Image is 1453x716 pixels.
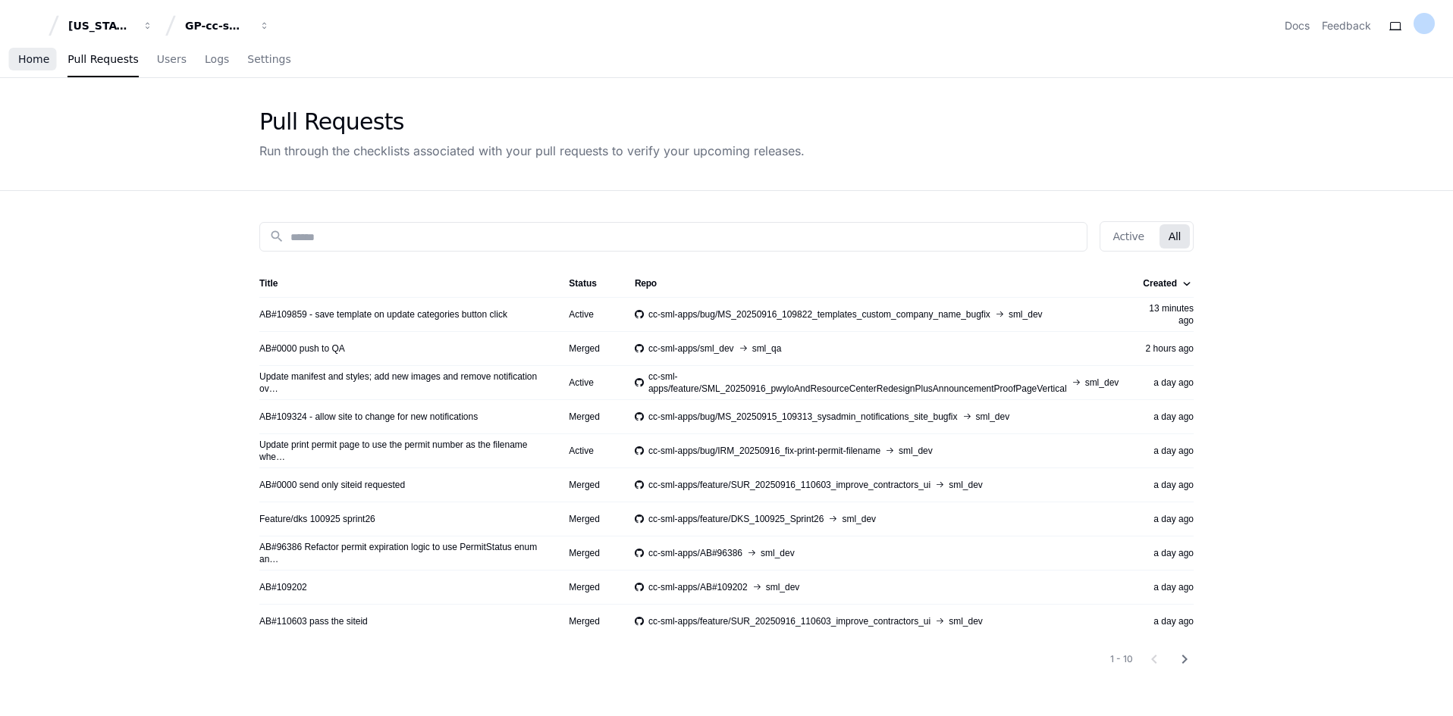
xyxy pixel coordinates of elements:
span: cc-sml-apps/AB#109202 [648,581,748,593]
div: Merged [569,342,610,355]
div: a day ago [1143,411,1194,423]
button: GP-cc-sml-apps [179,12,276,39]
div: Pull Requests [259,108,805,136]
a: AB#0000 push to QA [259,342,345,355]
a: AB#110603 pass the siteid [259,615,368,627]
a: AB#109859 - save template on update categories button click [259,308,507,320]
div: a day ago [1143,513,1194,525]
div: Merged [569,513,610,525]
span: Settings [247,55,290,64]
a: Update manifest and styles; add new images and remove notification ov… [259,371,544,395]
button: All [1160,224,1190,249]
span: sml_dev [1009,308,1043,320]
span: cc-sml-apps/bug/MS_20250916_109822_templates_custom_company_name_bugfix [648,308,990,320]
div: a day ago [1143,445,1194,457]
span: sml_dev [1085,377,1119,389]
span: Home [18,55,49,64]
div: a day ago [1143,377,1194,389]
div: GP-cc-sml-apps [185,18,250,33]
span: cc-sml-apps/feature/SML_20250916_pwyloAndResourceCenterRedesignPlusAnnouncementProofPageVertical [648,371,1067,395]
span: sml_dev [842,513,876,525]
span: cc-sml-apps/feature/DKS_100925_Sprint26 [648,513,824,525]
mat-icon: search [269,229,284,244]
div: Run through the checklists associated with your pull requests to verify your upcoming releases. [259,142,805,160]
div: Created [1143,277,1177,289]
div: Status [569,277,610,289]
div: 13 minutes ago [1143,302,1194,327]
div: Merged [569,547,610,559]
div: Merged [569,479,610,491]
div: [US_STATE] Pacific [68,18,133,33]
a: Home [18,42,49,77]
a: Logs [205,42,229,77]
a: AB#109324 - allow site to change for new notifications [259,411,478,423]
div: Title [259,277,278,289]
div: Created [1143,277,1191,289]
a: Users [157,42,187,77]
a: Docs [1285,18,1310,33]
div: Active [569,308,610,320]
button: Feedback [1322,18,1371,33]
div: a day ago [1143,581,1194,593]
div: 1 - 10 [1110,653,1133,665]
span: cc-sml-apps/feature/SUR_20250916_110603_improve_contractors_ui [648,479,930,491]
a: AB#0000 send only siteid requested [259,479,405,491]
span: sml_qa [752,342,782,355]
div: 2 hours ago [1143,342,1194,355]
div: Merged [569,581,610,593]
th: Repo [623,270,1131,297]
div: Title [259,277,544,289]
span: cc-sml-apps/bug/IRM_20250916_fix-print-permit-filename [648,445,880,457]
div: Active [569,445,610,457]
button: Active [1103,224,1153,249]
span: sml_dev [899,445,933,457]
span: cc-sml-apps/bug/MS_20250915_109313_sysadmin_notifications_site_bugfix [648,411,958,423]
span: sml_dev [976,411,1010,423]
span: Users [157,55,187,64]
span: Logs [205,55,229,64]
mat-icon: chevron_right [1175,650,1194,668]
span: cc-sml-apps/sml_dev [648,342,734,355]
a: Feature/dks 100925 sprint26 [259,513,375,525]
div: Status [569,277,597,289]
span: sml_dev [949,615,983,627]
a: AB#109202 [259,581,307,593]
span: sml_dev [761,547,795,559]
div: Merged [569,411,610,423]
a: Settings [247,42,290,77]
div: a day ago [1143,615,1194,627]
span: cc-sml-apps/feature/SUR_20250916_110603_improve_contractors_ui [648,615,930,627]
div: Merged [569,615,610,627]
a: Pull Requests [67,42,138,77]
div: a day ago [1143,547,1194,559]
div: a day ago [1143,479,1194,491]
span: sml_dev [766,581,800,593]
span: sml_dev [949,479,983,491]
button: [US_STATE] Pacific [62,12,159,39]
a: AB#96386 Refactor permit expiration logic to use PermitStatus enum an… [259,541,544,565]
span: Pull Requests [67,55,138,64]
span: cc-sml-apps/AB#96386 [648,547,742,559]
a: Update print permit page to use the permit number as the filename whe… [259,439,544,463]
div: Active [569,377,610,389]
